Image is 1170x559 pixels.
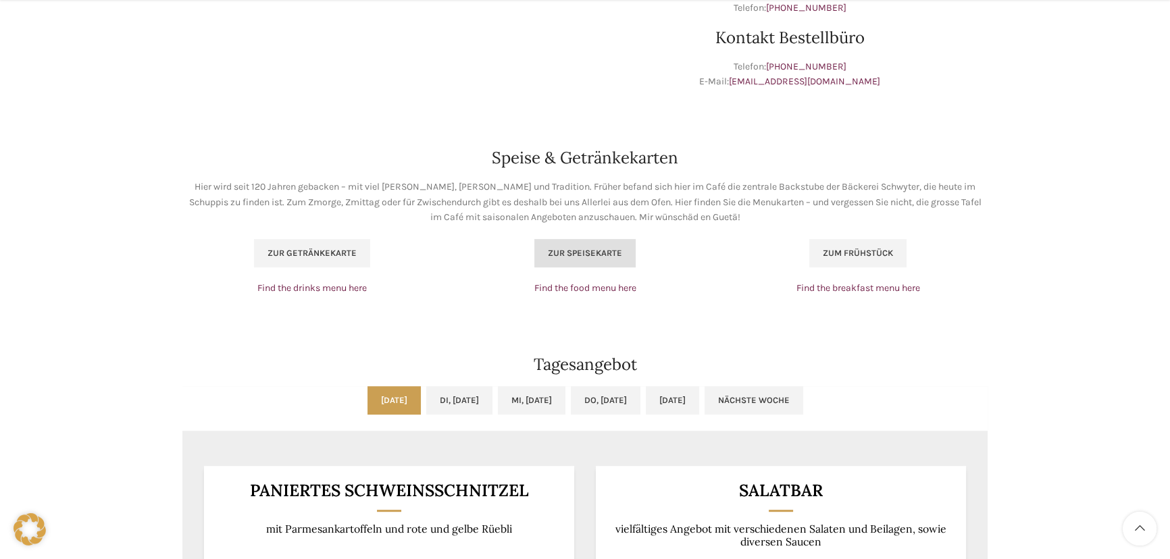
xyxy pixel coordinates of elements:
[221,523,558,535] p: mit Parmesankartoffeln und rote und gelbe Rüebli
[268,248,357,259] span: Zur Getränkekarte
[498,386,565,415] a: Mi, [DATE]
[766,61,846,72] a: [PHONE_NUMBER]
[613,482,950,499] h3: Salatbar
[766,2,846,14] a: [PHONE_NUMBER]
[367,386,421,415] a: [DATE]
[592,59,988,90] p: Telefon: E-Mail:
[534,282,636,294] a: Find the food menu here
[426,386,492,415] a: Di, [DATE]
[1123,512,1156,545] a: Scroll to top button
[646,386,699,415] a: [DATE]
[182,150,988,166] h2: Speise & Getränkekarten
[257,282,367,294] a: Find the drinks menu here
[548,248,622,259] span: Zur Speisekarte
[571,386,640,415] a: Do, [DATE]
[182,180,988,225] p: Hier wird seit 120 Jahren gebacken – mit viel [PERSON_NAME], [PERSON_NAME] und Tradition. Früher ...
[796,282,919,294] a: Find the breakfast menu here
[221,482,558,499] h3: Paniertes Schweinsschnitzel
[613,523,950,549] p: vielfältiges Angebot mit verschiedenen Salaten und Beilagen, sowie diversen Saucen
[534,239,636,267] a: Zur Speisekarte
[182,356,988,373] h2: Tagesangebot
[823,248,893,259] span: Zum Frühstück
[705,386,803,415] a: Nächste Woche
[729,76,880,87] a: [EMAIL_ADDRESS][DOMAIN_NAME]
[809,239,907,267] a: Zum Frühstück
[254,239,370,267] a: Zur Getränkekarte
[592,30,988,46] h2: Kontakt Bestellbüro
